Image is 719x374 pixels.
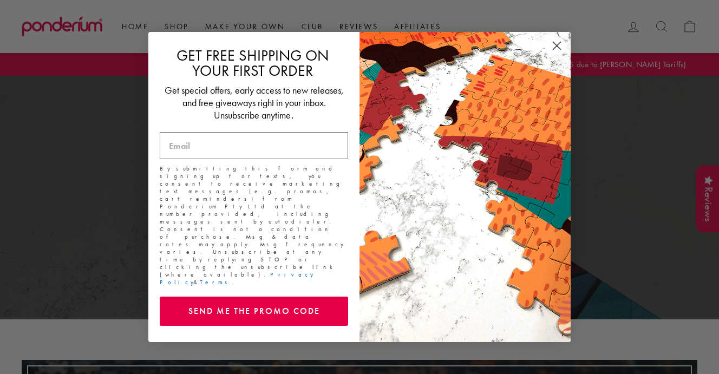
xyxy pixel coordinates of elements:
[177,46,329,80] span: GET FREE SHIPPING ON YOUR FIRST ORDER
[160,165,348,286] p: By submitting this form and signing up for texts, you consent to receive marketing text messages ...
[359,32,571,342] img: 463cf514-4bc2-4db9-8857-826b03b94972.jpeg
[160,297,348,326] button: SEND ME THE PROMO CODE
[547,36,566,55] button: Close dialog
[200,278,232,286] a: Terms
[291,110,293,121] span: .
[165,84,344,109] span: Get special offers, early access to new releases, and free giveaways right in your inbox.
[214,109,291,121] span: Unsubscribe anytime
[160,132,348,159] input: Email
[160,271,313,286] a: Privacy Policy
